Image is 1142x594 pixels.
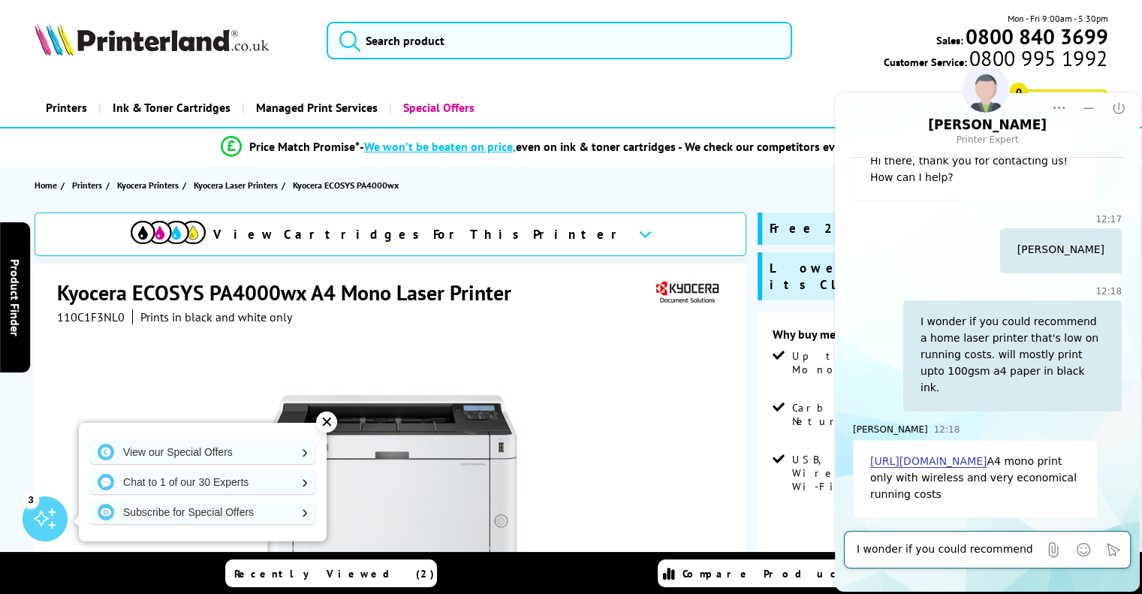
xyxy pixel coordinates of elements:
span: 0800 995 1992 [967,51,1107,65]
span: Free 2 Year Warranty [770,220,999,237]
a: View our Special Offers [90,440,315,464]
div: ✕ [316,412,337,433]
span: View Cartridges For This Printer [213,226,626,243]
input: Search product [327,22,792,59]
a: Printers [35,89,98,127]
div: - even on ink & toner cartridges - We check our competitors every day! [360,139,876,154]
span: We won’t be beaten on price, [364,139,516,154]
div: Why buy me? [773,327,1093,349]
span: Lowest Running Costs in its Class [770,260,1101,293]
b: 0800 840 3699 [965,23,1107,50]
a: Home [35,177,61,193]
span: Price Match Promise* [249,139,360,154]
li: modal_Promise [8,134,1089,160]
a: Managed Print Services [242,89,389,127]
a: Ink & Toner Cartridges [98,89,242,127]
a: Subscribe for Special Offers [90,500,315,524]
a: Printerland Logo [35,23,308,59]
a: Kyocera Laser Printers [194,177,282,193]
span: Customer Service: [884,51,1107,69]
img: Printerland Logo [35,23,269,56]
span: Printers [72,177,102,193]
span: 110C1F3NL0 [57,309,125,324]
a: Compare Products [658,559,869,587]
span: Ink & Toner Cartridges [113,89,231,127]
span: Home [35,177,57,193]
span: Kyocera ECOSYS PA4000wx [293,177,399,193]
iframe: chat window [833,68,1142,594]
span: Recently Viewed (2) [234,567,435,580]
span: Up to 40ppm Mono Print [792,349,930,376]
a: Chat to 1 of our 30 Experts [90,470,315,494]
i: Prints in black and white only [140,309,292,324]
a: Recently Viewed (2) [225,559,437,587]
img: View Cartridges [131,221,206,244]
span: USB, Network, Wireless & Wi-Fi Direct [792,453,930,493]
a: Printers [72,177,106,193]
a: Kyocera ECOSYS PA4000wx [293,177,402,193]
span: Kyocera Printers [117,177,179,193]
span: Kyocera Laser Printers [194,177,278,193]
span: Product Finder [8,258,23,336]
span: Compare Products [682,567,864,580]
span: Mon - Fri 9:00am - 5:30pm [1007,11,1107,26]
a: Special Offers [389,89,486,127]
span: Carbon Netural [792,401,930,428]
a: 0800 840 3699 [963,29,1107,44]
img: Kyocera [652,279,722,306]
h1: Kyocera ECOSYS PA4000wx A4 Mono Laser Printer [57,279,526,306]
a: Kyocera Printers [117,177,182,193]
span: Sales: [936,33,963,47]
